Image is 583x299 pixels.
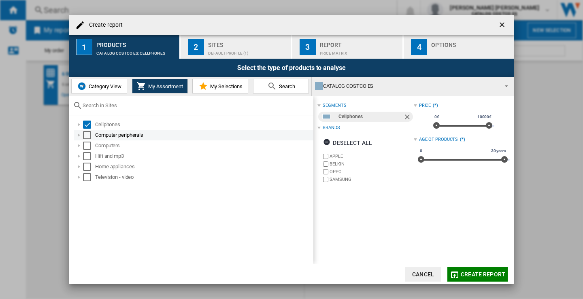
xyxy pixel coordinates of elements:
button: Search [253,79,309,93]
button: Cancel [405,267,441,282]
div: 4 [411,39,427,55]
input: brand.name [323,177,328,182]
div: 1 [76,39,92,55]
div: 2 [188,39,204,55]
div: Products [96,38,176,47]
button: Category View [71,79,127,93]
div: Home appliances [95,163,312,171]
div: Options [431,38,511,47]
button: 1 Products CATALOG COSTCO ES:Cellphones [69,35,180,59]
button: 4 Options [404,35,514,59]
input: brand.name [323,169,328,174]
button: Create report [447,267,508,282]
button: My Selections [192,79,248,93]
div: Price Matrix [320,47,400,55]
label: OPPO [330,169,413,175]
label: BELKIN [330,161,413,167]
span: My Assortment [146,83,183,89]
div: Cellphones [95,121,312,129]
div: Default profile (1) [208,47,288,55]
span: 30 years [490,148,507,154]
md-checkbox: Select [83,173,95,181]
button: 3 Report Price Matrix [292,35,404,59]
input: brand.name [323,161,328,167]
div: Deselect all [323,136,372,150]
md-checkbox: Select [83,163,95,171]
div: Brands [323,125,340,131]
div: Sites [208,38,288,47]
ng-md-icon: Remove [403,113,413,123]
div: segments [323,102,346,109]
label: APPLE [330,153,413,159]
span: Category View [87,83,121,89]
div: CATALOG COSTCO ES:Cellphones [96,47,176,55]
div: 3 [300,39,316,55]
button: 2 Sites Default profile (1) [181,35,292,59]
span: Create report [461,271,505,278]
h4: Create report [85,21,123,29]
div: CATALOG COSTCO ES [315,81,498,92]
div: Television - video [95,173,312,181]
span: My Selections [208,83,243,89]
div: Computers [95,142,312,150]
div: Age of products [419,136,458,143]
div: Select the type of products to analyse [69,59,514,77]
div: Price [419,102,431,109]
div: Hifi and mp3 [95,152,312,160]
ng-md-icon: getI18NText('BUTTONS.CLOSE_DIALOG') [498,21,508,30]
span: 0 [419,148,423,154]
button: getI18NText('BUTTONS.CLOSE_DIALOG') [495,17,511,33]
md-checkbox: Select [83,142,95,150]
md-checkbox: Select [83,152,95,160]
span: 0€ [433,114,440,120]
div: Report [320,38,400,47]
div: Cellphones [338,112,403,122]
md-checkbox: Select [83,131,95,139]
input: brand.name [323,154,328,159]
span: Search [277,83,295,89]
button: Deselect all [321,136,374,150]
label: SAMSUNG [330,176,413,182]
button: My Assortment [132,79,188,93]
span: 10000€ [476,114,493,120]
input: Search in Sites [83,102,309,108]
md-checkbox: Select [83,121,95,129]
img: wiser-icon-blue.png [77,81,87,91]
div: Computer peripherals [95,131,312,139]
